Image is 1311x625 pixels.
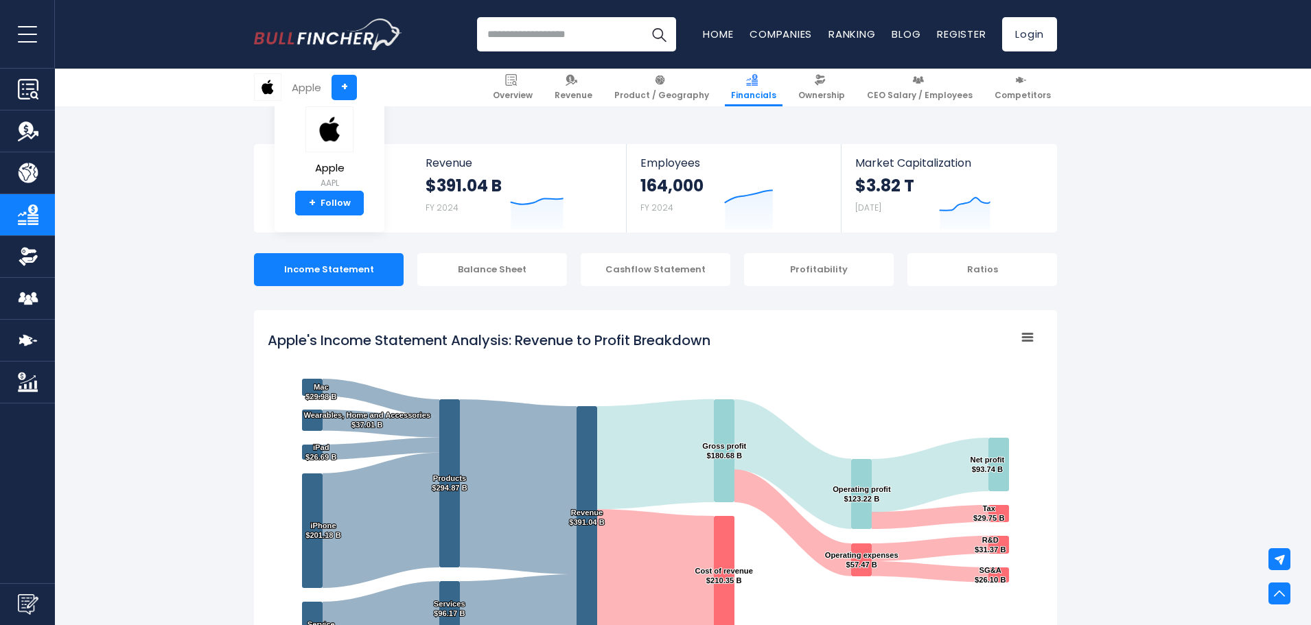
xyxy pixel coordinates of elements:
[432,474,467,492] text: Products $294.87 B
[434,600,465,617] text: Services $96.17 B
[627,144,840,233] a: Employees 164,000 FY 2024
[305,383,336,401] text: Mac $29.98 B
[305,106,353,152] img: AAPL logo
[867,90,973,101] span: CEO Salary / Employees
[642,17,676,51] button: Search
[268,331,710,350] tspan: Apple's Income Statement Analysis: Revenue to Profit Breakdown
[426,202,459,213] small: FY 2024
[892,27,920,41] a: Blog
[842,144,1056,233] a: Market Capitalization $3.82 T [DATE]
[309,197,316,209] strong: +
[971,456,1005,473] text: Net profit $93.74 B
[18,246,38,267] img: Ownership
[750,27,812,41] a: Companies
[295,191,364,215] a: +Follow
[792,69,851,106] a: Ownership
[426,156,613,169] span: Revenue
[731,90,776,101] span: Financials
[973,504,1004,522] text: Tax $29.75 B
[305,106,354,191] a: Apple AAPL
[640,175,704,196] strong: 164,000
[855,202,881,213] small: [DATE]
[798,90,845,101] span: Ownership
[1002,17,1057,51] a: Login
[828,27,875,41] a: Ranking
[581,253,730,286] div: Cashflow Statement
[608,69,715,106] a: Product / Geography
[725,69,782,106] a: Financials
[292,80,321,95] div: Apple
[417,253,567,286] div: Balance Sheet
[332,75,357,100] a: +
[305,443,336,461] text: iPad $26.69 B
[254,19,402,50] a: Go to homepage
[744,253,894,286] div: Profitability
[548,69,599,106] a: Revenue
[569,508,605,526] text: Revenue $391.04 B
[695,567,753,585] text: Cost of revenue $210.35 B
[493,90,533,101] span: Overview
[702,442,746,460] text: Gross profit $180.68 B
[833,485,891,503] text: Operating profit $123.22 B
[426,175,502,196] strong: $391.04 B
[861,69,979,106] a: CEO Salary / Employees
[995,90,1051,101] span: Competitors
[303,411,430,429] text: Wearables, Home and Accessories $37.01 B
[614,90,709,101] span: Product / Geography
[305,163,353,174] span: Apple
[937,27,986,41] a: Register
[855,175,914,196] strong: $3.82 T
[254,19,402,50] img: Bullfincher logo
[975,536,1006,554] text: R&D $31.37 B
[640,202,673,213] small: FY 2024
[255,74,281,100] img: AAPL logo
[305,177,353,189] small: AAPL
[305,521,341,539] text: iPhone $201.18 B
[907,253,1057,286] div: Ratios
[412,144,627,233] a: Revenue $391.04 B FY 2024
[988,69,1057,106] a: Competitors
[640,156,826,169] span: Employees
[555,90,592,101] span: Revenue
[975,566,1006,584] text: SG&A $26.10 B
[855,156,1042,169] span: Market Capitalization
[254,253,404,286] div: Income Statement
[825,551,898,569] text: Operating expenses $57.47 B
[703,27,733,41] a: Home
[487,69,539,106] a: Overview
